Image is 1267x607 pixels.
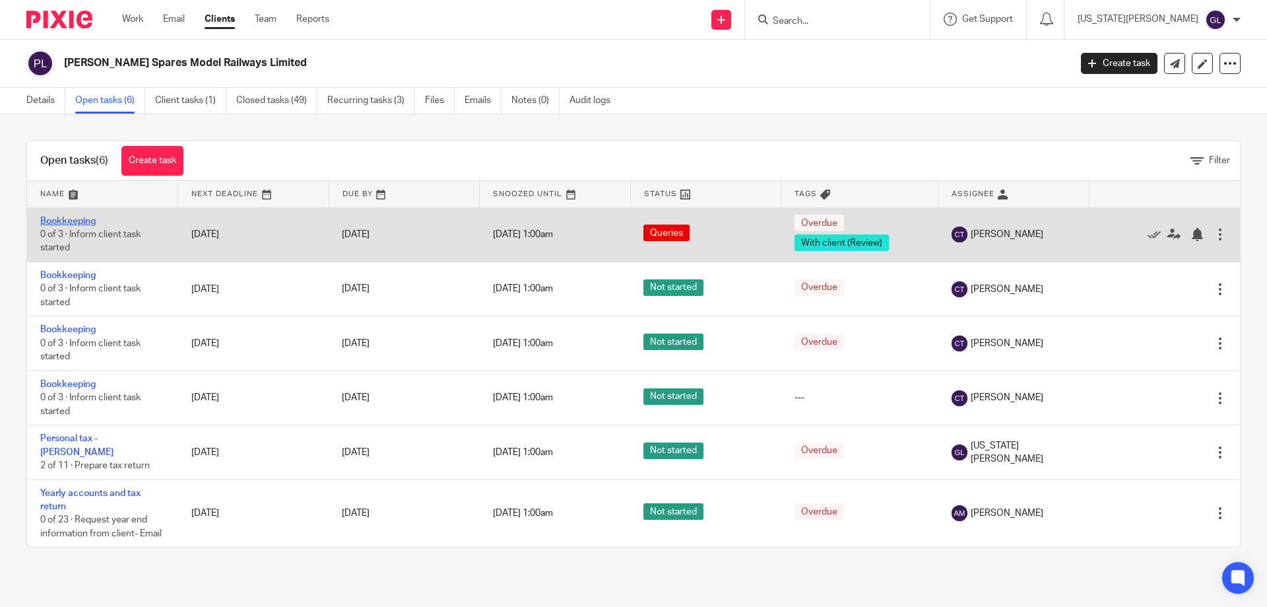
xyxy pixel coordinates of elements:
[178,316,329,371] td: [DATE]
[342,230,370,239] span: [DATE]
[493,509,553,518] span: [DATE] 1:00am
[26,50,54,77] img: svg%3E
[40,271,96,280] a: Bookkeeping
[971,337,1043,350] span: [PERSON_NAME]
[643,388,703,405] span: Not started
[971,391,1043,404] span: [PERSON_NAME]
[64,56,862,70] h2: [PERSON_NAME] Spares Model Railways Limited
[971,439,1076,466] span: [US_STATE][PERSON_NAME]
[1209,156,1230,165] span: Filter
[962,15,1013,24] span: Get Support
[493,394,553,403] span: [DATE] 1:00am
[952,227,967,242] img: svg%3E
[1205,9,1226,30] img: svg%3E
[342,509,370,518] span: [DATE]
[465,88,502,114] a: Emails
[511,88,560,114] a: Notes (0)
[342,339,370,348] span: [DATE]
[425,88,455,114] a: Files
[1148,228,1167,241] a: Mark as done
[952,336,967,351] img: svg%3E
[493,190,562,197] span: Snoozed Until
[795,190,817,197] span: Tags
[771,16,890,28] input: Search
[643,279,703,296] span: Not started
[795,391,925,404] div: ---
[40,325,96,334] a: Bookkeeping
[795,279,844,296] span: Overdue
[342,394,370,403] span: [DATE]
[96,155,108,166] span: (6)
[493,448,553,457] span: [DATE] 1:00am
[795,234,889,251] span: With client (Review)
[643,225,690,241] span: Queries
[40,230,141,253] span: 0 of 3 · Inform client task started
[493,285,553,294] span: [DATE] 1:00am
[952,445,967,460] img: svg%3E
[952,390,967,406] img: svg%3E
[795,503,844,520] span: Overdue
[1078,13,1198,26] p: [US_STATE][PERSON_NAME]
[1081,53,1157,74] a: Create task
[952,281,967,297] img: svg%3E
[26,88,65,114] a: Details
[178,207,329,262] td: [DATE]
[40,285,141,308] span: 0 of 3 · Inform client task started
[40,393,141,416] span: 0 of 3 · Inform client task started
[644,190,677,197] span: Status
[795,334,844,350] span: Overdue
[26,11,92,28] img: Pixie
[255,13,276,26] a: Team
[40,434,114,456] a: Personal tax - [PERSON_NAME]
[342,285,370,294] span: [DATE]
[178,425,329,480] td: [DATE]
[178,371,329,425] td: [DATE]
[643,334,703,350] span: Not started
[795,443,844,459] span: Overdue
[40,217,96,226] a: Bookkeeping
[121,146,183,176] a: Create task
[952,505,967,521] img: svg%3E
[236,88,317,114] a: Closed tasks (49)
[643,503,703,520] span: Not started
[643,443,703,459] span: Not started
[155,88,226,114] a: Client tasks (1)
[327,88,415,114] a: Recurring tasks (3)
[40,515,162,538] span: 0 of 23 · Request year end information from client- Email
[493,339,553,348] span: [DATE] 1:00am
[163,13,185,26] a: Email
[569,88,620,114] a: Audit logs
[342,448,370,457] span: [DATE]
[178,480,329,547] td: [DATE]
[971,507,1043,520] span: [PERSON_NAME]
[75,88,145,114] a: Open tasks (6)
[296,13,329,26] a: Reports
[122,13,143,26] a: Work
[205,13,235,26] a: Clients
[40,154,108,168] h1: Open tasks
[40,461,150,470] span: 2 of 11 · Prepare tax return
[493,230,553,239] span: [DATE] 1:00am
[40,339,141,362] span: 0 of 3 · Inform client task started
[40,380,96,389] a: Bookkeeping
[971,283,1043,296] span: [PERSON_NAME]
[40,489,141,511] a: Yearly accounts and tax return
[971,228,1043,241] span: [PERSON_NAME]
[178,262,329,316] td: [DATE]
[795,215,844,231] span: Overdue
